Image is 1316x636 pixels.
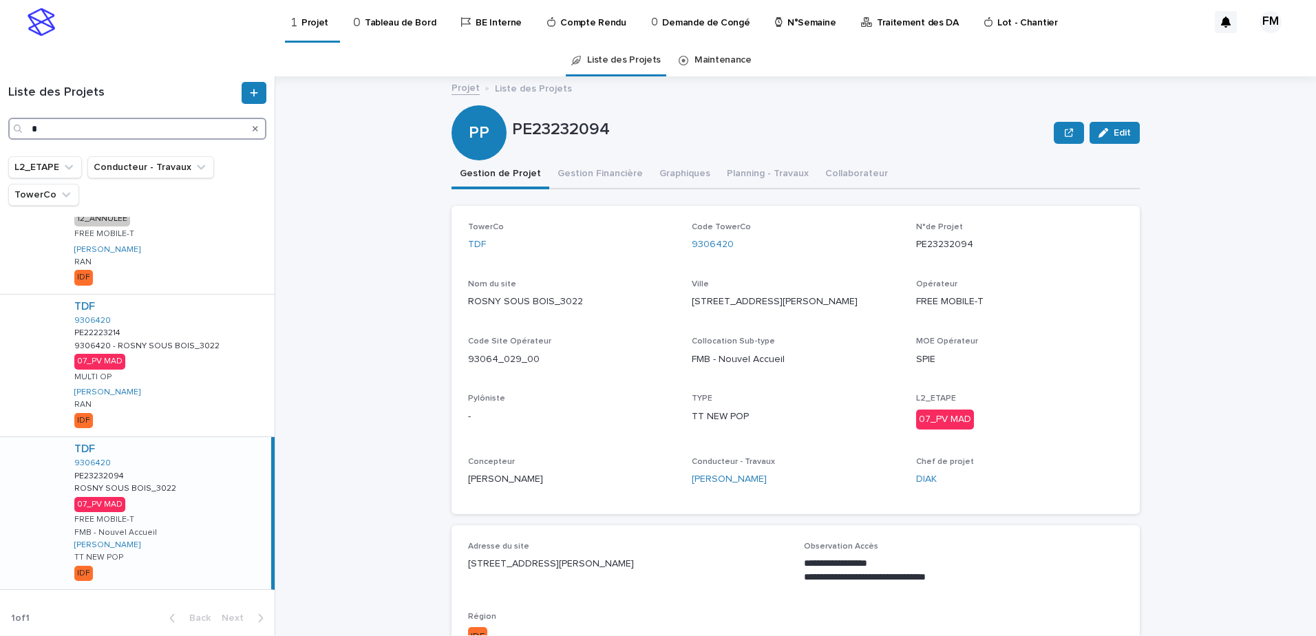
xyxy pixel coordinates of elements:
[468,237,486,252] a: TDF
[916,394,956,403] span: L2_ETAPE
[74,481,179,494] p: ROSNY SOUS BOIS_3022
[692,458,775,466] span: Conducteur - Travaux
[549,160,651,189] button: Gestion Financière
[468,542,529,551] span: Adresse du site
[692,237,734,252] a: 9306420
[916,352,1123,367] p: SPIE
[1114,128,1131,138] span: Edit
[694,44,752,76] a: Maintenance
[74,211,130,226] div: 12_ANNULEE
[74,553,123,562] p: TT NEW POP
[74,372,112,382] p: MULTI OP
[74,326,123,338] p: PE22223214
[74,229,134,239] p: FREE MOBILE-T
[158,612,216,624] button: Back
[74,443,95,456] a: TDF
[692,337,775,346] span: Collocation Sub-type
[495,80,572,95] p: Liste des Projets
[916,458,974,466] span: Chef de projet
[692,472,767,487] a: [PERSON_NAME]
[181,613,211,623] span: Back
[692,280,709,288] span: Ville
[468,557,787,571] p: [STREET_ADDRESS][PERSON_NAME]
[692,394,712,403] span: TYPE
[719,160,817,189] button: Planning - Travaux
[468,223,504,231] span: TowerCo
[916,280,957,288] span: Opérateur
[692,223,751,231] span: Code TowerCo
[74,515,134,524] p: FREE MOBILE-T
[87,156,214,178] button: Conducteur - Travaux
[692,295,899,309] p: [STREET_ADDRESS][PERSON_NAME]
[74,469,127,481] p: PE23232094
[916,295,1123,309] p: FREE MOBILE-T
[817,160,896,189] button: Collaborateur
[692,352,899,367] p: FMB - Nouvel Accueil
[8,156,82,178] button: L2_ETAPE
[216,612,275,624] button: Next
[692,410,899,424] p: TT NEW POP
[916,237,1123,252] p: PE23232094
[28,8,55,36] img: stacker-logo-s-only.png
[8,184,79,206] button: TowerCo
[468,394,505,403] span: Pylôniste
[468,458,515,466] span: Concepteur
[468,337,551,346] span: Code Site Opérateur
[1260,11,1282,33] div: FM
[468,410,675,424] p: -
[512,120,1048,140] p: PE23232094
[916,472,937,487] a: DIAK
[468,613,496,621] span: Région
[222,613,252,623] span: Next
[651,160,719,189] button: Graphiques
[1090,122,1140,144] button: Edit
[916,337,978,346] span: MOE Opérateur
[452,79,480,95] a: Projet
[74,270,93,285] div: IDF
[74,257,92,267] p: RAN
[74,458,111,468] a: 9306420
[74,339,222,351] p: 9306420 - ROSNY SOUS BOIS_3022
[587,44,661,76] a: Liste des Projets
[916,410,974,430] div: 07_PV MAD
[74,388,140,397] a: [PERSON_NAME]
[74,245,140,255] a: [PERSON_NAME]
[804,542,878,551] span: Observation Accès
[74,497,125,512] div: 07_PV MAD
[468,295,675,309] p: ROSNY SOUS BOIS_3022
[916,223,963,231] span: N°de Projet
[74,413,93,428] div: IDF
[74,400,92,410] p: RAN
[74,354,125,369] div: 07_PV MAD
[8,118,266,140] input: Search
[468,472,675,487] p: [PERSON_NAME]
[468,352,675,367] p: 93064_029_00
[74,300,95,313] a: TDF
[452,67,507,142] div: PP
[74,540,140,550] a: [PERSON_NAME]
[74,566,93,581] div: IDF
[468,280,516,288] span: Nom du site
[74,316,111,326] a: 9306420
[452,160,549,189] button: Gestion de Projet
[8,85,239,100] h1: Liste des Projets
[74,528,157,538] p: FMB - Nouvel Accueil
